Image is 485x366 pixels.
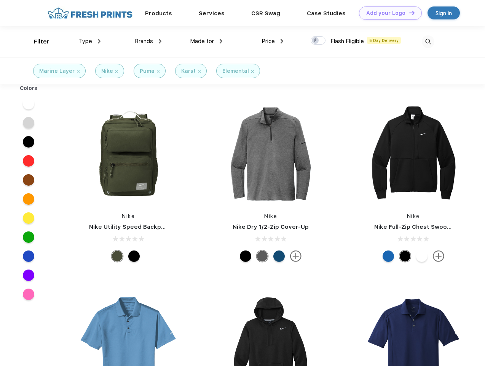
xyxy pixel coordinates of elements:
[367,37,401,44] span: 5 Day Delivery
[240,250,251,262] div: Black
[251,10,280,17] a: CSR Swag
[77,70,80,73] img: filter_cancel.svg
[399,250,411,262] div: Black
[79,38,92,45] span: Type
[128,250,140,262] div: Black
[14,84,43,92] div: Colors
[366,10,405,16] div: Add your Logo
[98,39,101,43] img: dropdown.png
[220,39,222,43] img: dropdown.png
[181,67,196,75] div: Karst
[407,213,420,219] a: Nike
[89,223,171,230] a: Nike Utility Speed Backpack
[436,9,452,18] div: Sign in
[198,70,201,73] img: filter_cancel.svg
[159,39,161,43] img: dropdown.png
[112,250,123,262] div: Cargo Khaki
[140,67,155,75] div: Puma
[422,35,434,48] img: desktop_search.svg
[145,10,172,17] a: Products
[190,38,214,45] span: Made for
[233,223,309,230] a: Nike Dry 1/2-Zip Cover-Up
[78,103,179,205] img: func=resize&h=266
[433,250,444,262] img: more.svg
[262,38,275,45] span: Price
[374,223,475,230] a: Nike Full-Zip Chest Swoosh Jacket
[199,10,225,17] a: Services
[220,103,321,205] img: func=resize&h=266
[122,213,135,219] a: Nike
[290,250,302,262] img: more.svg
[135,38,153,45] span: Brands
[157,70,160,73] img: filter_cancel.svg
[34,37,49,46] div: Filter
[264,213,277,219] a: Nike
[330,38,364,45] span: Flash Eligible
[273,250,285,262] div: Gym Blue
[115,70,118,73] img: filter_cancel.svg
[428,6,460,19] a: Sign in
[45,6,135,20] img: fo%20logo%202.webp
[416,250,428,262] div: White
[251,70,254,73] img: filter_cancel.svg
[101,67,113,75] div: Nike
[222,67,249,75] div: Elemental
[363,103,464,205] img: func=resize&h=266
[39,67,75,75] div: Marine Layer
[281,39,283,43] img: dropdown.png
[257,250,268,262] div: Black Heather
[409,11,415,15] img: DT
[383,250,394,262] div: Royal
